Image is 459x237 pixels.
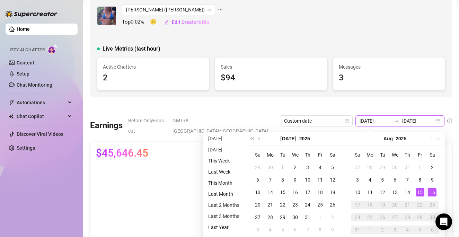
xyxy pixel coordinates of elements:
[314,174,326,186] td: 2025-07-11
[353,163,362,172] div: 27
[364,149,376,161] th: Mo
[326,211,339,223] td: 2025-08-02
[353,201,362,209] div: 17
[256,132,263,146] button: Previous month (PageUp)
[251,199,264,211] td: 2025-07-20
[276,223,289,236] td: 2025-08-05
[364,211,376,223] td: 2025-08-25
[254,201,262,209] div: 20
[279,188,287,196] div: 15
[389,199,401,211] td: 2025-08-20
[254,188,262,196] div: 13
[103,63,203,71] span: Active Chatters
[326,186,339,199] td: 2025-07-19
[314,199,326,211] td: 2025-07-25
[389,211,401,223] td: 2025-08-27
[378,226,387,234] div: 2
[351,161,364,174] td: 2025-07-27
[316,226,324,234] div: 8
[97,7,116,25] img: Jaylie
[128,115,168,136] span: Before OnlyFans cut
[376,149,389,161] th: Tu
[218,4,223,15] span: ellipsis
[428,163,436,172] div: 2
[414,149,426,161] th: Fr
[299,132,310,146] button: Choose a year
[276,186,289,199] td: 2025-07-15
[403,163,412,172] div: 31
[173,115,276,136] span: GMT+8 [GEOGRAPHIC_DATA]/[GEOGRAPHIC_DATA]
[164,20,169,25] span: edit
[364,199,376,211] td: 2025-08-18
[428,213,436,221] div: 30
[289,174,301,186] td: 2025-07-09
[103,45,160,53] span: Live Metrics (last hour)
[394,118,399,124] span: to
[316,201,324,209] div: 25
[303,176,312,184] div: 10
[366,226,374,234] div: 1
[391,163,399,172] div: 30
[414,161,426,174] td: 2025-08-01
[403,176,412,184] div: 7
[301,199,314,211] td: 2025-07-24
[291,226,299,234] div: 6
[251,186,264,199] td: 2025-07-13
[391,176,399,184] div: 6
[428,201,436,209] div: 23
[316,176,324,184] div: 11
[339,71,439,85] div: 3
[426,211,439,223] td: 2025-08-30
[314,149,326,161] th: Fr
[394,118,399,124] span: swap-right
[328,188,337,196] div: 19
[364,161,376,174] td: 2025-07-28
[9,100,15,105] span: thunderbolt
[314,161,326,174] td: 2025-07-04
[435,213,452,230] div: Open Intercom Messenger
[172,19,209,25] span: Edit Creator's Bio
[428,226,436,234] div: 6
[276,161,289,174] td: 2025-07-01
[389,174,401,186] td: 2025-08-06
[351,174,364,186] td: 2025-08-03
[376,211,389,223] td: 2025-08-26
[351,186,364,199] td: 2025-08-10
[122,18,150,26] span: Top 0.02 %
[353,213,362,221] div: 24
[47,44,58,54] img: AI Chatter
[401,223,414,236] td: 2025-09-04
[276,174,289,186] td: 2025-07-08
[366,201,374,209] div: 18
[103,71,203,85] div: 2
[403,201,412,209] div: 21
[279,201,287,209] div: 22
[366,213,374,221] div: 25
[254,176,262,184] div: 6
[316,213,324,221] div: 1
[414,199,426,211] td: 2025-08-22
[17,26,30,32] a: Home
[266,163,274,172] div: 30
[360,117,391,125] input: Start date
[314,211,326,223] td: 2025-08-01
[251,174,264,186] td: 2025-07-06
[383,132,393,146] button: Choose a month
[414,211,426,223] td: 2025-08-29
[289,161,301,174] td: 2025-07-02
[378,188,387,196] div: 12
[416,226,424,234] div: 5
[401,161,414,174] td: 2025-07-31
[401,149,414,161] th: Th
[426,186,439,199] td: 2025-08-16
[339,63,439,71] span: Messages
[205,134,242,143] li: [DATE]
[303,188,312,196] div: 17
[353,226,362,234] div: 31
[17,111,66,122] span: Chat Copilot
[402,117,434,125] input: End date
[416,213,424,221] div: 29
[284,116,348,126] span: Custom date
[416,176,424,184] div: 8
[428,176,436,184] div: 9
